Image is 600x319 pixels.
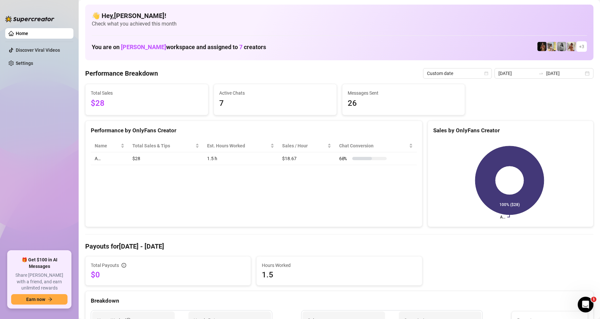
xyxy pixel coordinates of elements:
h4: Performance Breakdown [85,69,158,78]
span: Custom date [427,68,488,78]
div: Est. Hours Worked [207,142,269,149]
span: $28 [91,97,203,110]
span: 1.5 [262,270,416,280]
a: Discover Viral Videos [16,47,60,53]
span: swap-right [538,71,544,76]
span: 26 [348,97,460,110]
iframe: Intercom live chat [578,297,593,312]
td: $18.67 [278,152,335,165]
h4: Payouts for [DATE] - [DATE] [85,242,593,251]
button: Earn nowarrow-right [11,294,68,305]
span: 7 [239,44,242,50]
span: 🎁 Get $100 in AI Messages [11,257,68,270]
h1: You are on workspace and assigned to creators [92,44,266,51]
span: Messages Sent [348,89,460,97]
span: Name [95,142,119,149]
td: A… [91,152,128,165]
img: Green [567,42,576,51]
span: Total Sales [91,89,203,97]
div: Performance by OnlyFans Creator [91,126,417,135]
th: Name [91,140,128,152]
h4: 👋 Hey, [PERSON_NAME] ! [92,11,587,20]
span: [PERSON_NAME] [121,44,166,50]
span: Check what you achieved this month [92,20,587,28]
span: info-circle [122,263,126,268]
span: $0 [91,270,245,280]
input: Start date [498,70,536,77]
span: Total Payouts [91,262,119,269]
th: Total Sales & Tips [128,140,203,152]
span: 7 [219,97,331,110]
td: $28 [128,152,203,165]
span: Share [PERSON_NAME] with a friend, and earn unlimited rewards [11,272,68,291]
span: Earn now [26,297,45,302]
span: arrow-right [48,297,52,302]
span: calendar [484,71,488,75]
th: Chat Conversion [335,140,417,152]
span: Active Chats [219,89,331,97]
span: to [538,71,544,76]
span: Sales / Hour [282,142,326,149]
img: Prinssesa4u [547,42,556,51]
span: Hours Worked [262,262,416,269]
a: Home [16,31,28,36]
span: + 3 [579,43,584,50]
div: Sales by OnlyFans Creator [433,126,588,135]
span: Chat Conversion [339,142,408,149]
img: A [557,42,566,51]
input: End date [546,70,584,77]
span: 60 % [339,155,350,162]
div: Breakdown [91,296,588,305]
img: logo-BBDzfeDw.svg [5,16,54,22]
td: 1.5 h [203,152,279,165]
img: D [537,42,547,51]
span: 1 [591,297,596,302]
text: A… [500,215,505,219]
a: Settings [16,61,33,66]
th: Sales / Hour [278,140,335,152]
span: Total Sales & Tips [132,142,194,149]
